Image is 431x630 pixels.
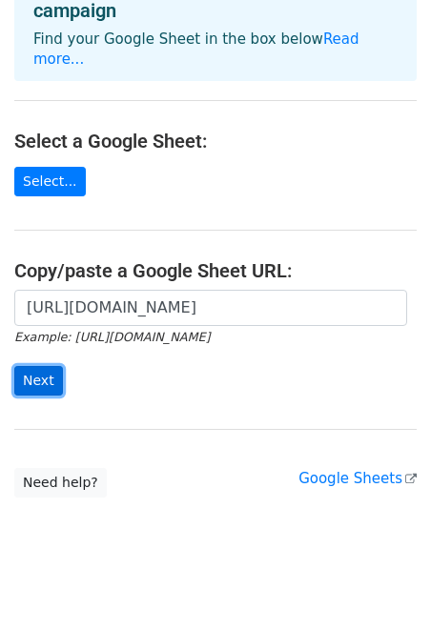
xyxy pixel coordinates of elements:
[33,30,359,68] a: Read more...
[14,167,86,196] a: Select...
[33,30,398,70] p: Find your Google Sheet in the box below
[14,290,407,326] input: Paste your Google Sheet URL here
[14,366,63,396] input: Next
[14,259,417,282] h4: Copy/paste a Google Sheet URL:
[336,539,431,630] iframe: Chat Widget
[14,330,210,344] small: Example: [URL][DOMAIN_NAME]
[298,470,417,487] a: Google Sheets
[14,468,107,498] a: Need help?
[14,130,417,152] h4: Select a Google Sheet:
